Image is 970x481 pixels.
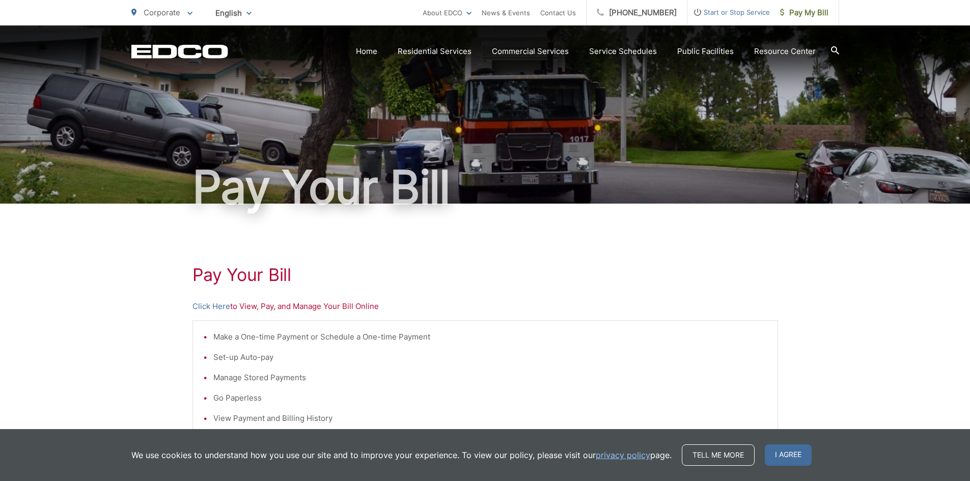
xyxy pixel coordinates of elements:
[682,444,755,466] a: Tell me more
[144,8,180,17] span: Corporate
[677,45,734,58] a: Public Facilities
[754,45,816,58] a: Resource Center
[208,4,259,22] span: English
[131,44,228,59] a: EDCD logo. Return to the homepage.
[213,331,767,343] li: Make a One-time Payment or Schedule a One-time Payment
[131,162,839,213] h1: Pay Your Bill
[213,351,767,363] li: Set-up Auto-pay
[192,300,778,313] p: to View, Pay, and Manage Your Bill Online
[398,45,472,58] a: Residential Services
[589,45,657,58] a: Service Schedules
[356,45,377,58] a: Home
[780,7,828,19] span: Pay My Bill
[192,265,778,285] h1: Pay Your Bill
[596,449,650,461] a: privacy policy
[540,7,576,19] a: Contact Us
[492,45,569,58] a: Commercial Services
[423,7,472,19] a: About EDCO
[213,392,767,404] li: Go Paperless
[131,449,672,461] p: We use cookies to understand how you use our site and to improve your experience. To view our pol...
[765,444,812,466] span: I agree
[213,412,767,425] li: View Payment and Billing History
[192,300,230,313] a: Click Here
[213,372,767,384] li: Manage Stored Payments
[482,7,530,19] a: News & Events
